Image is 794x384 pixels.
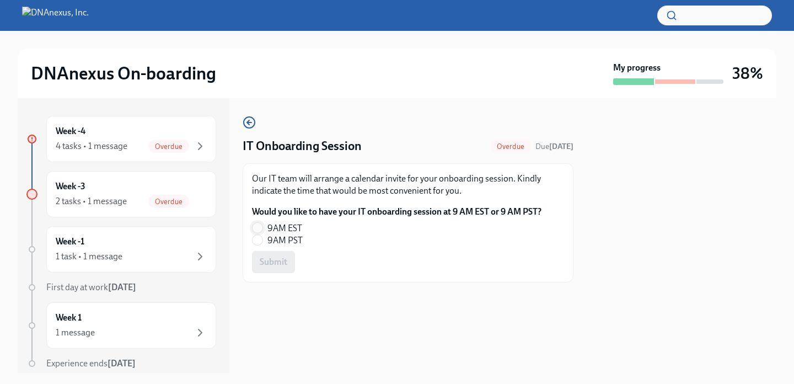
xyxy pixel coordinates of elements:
[31,62,216,84] h2: DNAnexus On-boarding
[56,236,84,248] h6: Week -1
[26,302,216,349] a: Week 11 message
[267,222,302,234] span: 9AM EST
[613,62,661,74] strong: My progress
[148,142,189,151] span: Overdue
[535,142,573,151] span: Due
[549,142,573,151] strong: [DATE]
[56,180,85,193] h6: Week -3
[243,138,362,154] h4: IT Onboarding Session
[732,63,763,83] h3: 38%
[148,198,189,206] span: Overdue
[56,312,82,324] h6: Week 1
[56,195,127,207] div: 2 tasks • 1 message
[26,281,216,294] a: First day at work[DATE]
[108,282,136,292] strong: [DATE]
[26,116,216,162] a: Week -44 tasks • 1 messageOverdue
[490,142,531,151] span: Overdue
[56,125,85,137] h6: Week -4
[535,141,573,152] span: August 24th, 2025 10:00
[56,327,95,339] div: 1 message
[22,7,89,24] img: DNAnexus, Inc.
[267,234,303,247] span: 9AM PST
[46,358,136,369] span: Experience ends
[252,206,541,218] label: Would you like to have your IT onboarding session at 9 AM EST or 9 AM PST?
[252,173,564,197] p: Our IT team will arrange a calendar invite for your onboarding session. Kindly indicate the time ...
[26,226,216,273] a: Week -11 task • 1 message
[56,250,122,263] div: 1 task • 1 message
[46,282,136,292] span: First day at work
[56,140,127,152] div: 4 tasks • 1 message
[108,358,136,369] strong: [DATE]
[26,171,216,217] a: Week -32 tasks • 1 messageOverdue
